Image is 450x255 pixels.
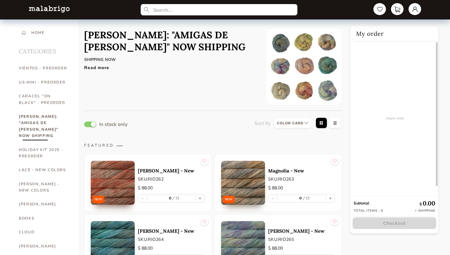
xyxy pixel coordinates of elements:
p: + Shipping [415,209,435,213]
a: US MINI - PREORDER [19,75,69,89]
a: Magnolia - New [268,168,335,174]
img: 0.jpg [91,161,135,205]
p: Total items : 0 [354,209,383,213]
h2: My order [354,26,435,41]
strong: Subtotal [354,201,369,206]
p: SKU: RIO262 [138,176,205,182]
div: HOME [31,26,45,40]
p: $ 88.00 [138,185,205,192]
img: F53BA4D8-3848-4757-B2C4-32D2095E8998.jpg [266,29,342,104]
p: SKU: RIO263 [268,176,335,182]
a: LACE - NEW COLORS [19,163,69,177]
img: 0.jpg [221,161,265,205]
a: [PERSON_NAME] - New [138,228,205,234]
p: SKU: RIO264 [138,236,205,243]
label: 15 [171,196,180,200]
button: + [326,194,335,202]
a: NEW [91,161,135,205]
h1: [PERSON_NAME]: "AMIGAS DE [PERSON_NAME]" NOW SHIPPING [84,29,257,53]
img: grid-view.f2ab8e65.svg [315,117,328,130]
p: SKU: RIO265 [268,236,335,243]
h2: CATEGORIES [19,40,69,61]
span: $ [420,202,423,206]
a: [PERSON_NAME] - New [268,228,335,234]
button: Checkout [353,218,436,229]
a: VIENTOS - PREORDER [19,61,69,75]
p: $ 88.00 [138,245,205,252]
p: Sort by [254,120,271,126]
div: Read more [84,62,257,71]
input: Search... [141,4,298,15]
a: HOLIDAY KIT 2025 - PREORDER [19,143,69,163]
label: 15 [302,196,310,200]
a: NEW [221,161,265,205]
p: $ 88.00 [268,245,335,252]
p: $ 88.00 [268,185,335,192]
a: [PERSON_NAME] - New [138,168,205,174]
button: + [196,194,204,202]
a: [PERSON_NAME] [19,197,69,211]
strong: SHIPPING NOW [84,57,116,62]
a: CLOUD [19,225,69,239]
a: CARACOL "ON BLACK" - PREORDER [19,89,69,110]
a: [PERSON_NAME] - NEW COLORS [19,177,69,198]
p: NEW [95,197,102,202]
p: FEATURED [84,143,342,148]
p: In stock only [99,122,127,127]
a: [PERSON_NAME] [19,239,69,253]
div: Empty order [350,41,441,195]
a: [PERSON_NAME]: "AMIGAS DE [PERSON_NAME]" NOW SHIPPING [19,110,69,143]
img: home-nav-btn.c16b0172.svg [21,28,26,37]
p: NEW [225,197,232,202]
a: Checkout [350,218,438,229]
img: L5WsItTXhTFtyxb3tkNoXNspfcfOAAWlbXYcuBTUg0FA22wzaAJ6kXiYLTb6coiuTfQf1mE2HwVko7IAAAAASUVORK5CYII= [29,6,70,12]
p: 0.00 [420,199,435,207]
img: table-view__disabled.3d689eb7.svg [328,117,342,130]
a: BOOKS [19,211,69,225]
